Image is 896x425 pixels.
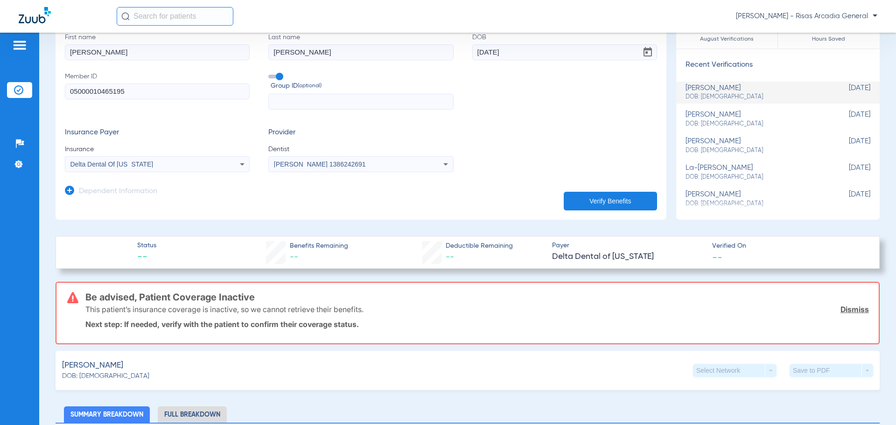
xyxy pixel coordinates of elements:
[137,251,156,264] span: --
[65,72,250,110] label: Member ID
[676,35,777,44] span: August Verifications
[712,252,722,262] span: --
[472,33,657,60] label: DOB
[686,190,824,208] div: [PERSON_NAME]
[79,187,157,196] h3: Dependent Information
[65,128,250,138] h3: Insurance Payer
[552,241,704,251] span: Payer
[67,292,78,303] img: error-icon
[552,251,704,263] span: Delta Dental of [US_STATE]
[62,360,123,371] span: [PERSON_NAME]
[268,128,453,138] h3: Provider
[268,145,453,154] span: Dentist
[65,33,250,60] label: First name
[65,84,250,99] input: Member ID
[158,406,227,423] li: Full Breakdown
[686,120,824,128] span: DOB: [DEMOGRAPHIC_DATA]
[271,81,453,91] span: Group ID
[62,371,149,381] span: DOB: [DEMOGRAPHIC_DATA]
[85,293,869,302] h3: Be advised, Patient Coverage Inactive
[65,44,250,60] input: First name
[117,7,233,26] input: Search for patients
[686,146,824,155] span: DOB: [DEMOGRAPHIC_DATA]
[472,44,657,60] input: DOBOpen calendar
[824,84,870,101] span: [DATE]
[686,164,824,181] div: la-[PERSON_NAME]
[676,61,880,70] h3: Recent Verifications
[268,44,453,60] input: Last name
[686,93,824,101] span: DOB: [DEMOGRAPHIC_DATA]
[85,305,364,314] p: This patient’s insurance coverage is inactive, so we cannot retrieve their benefits.
[446,241,513,251] span: Deductible Remaining
[778,35,880,44] span: Hours Saved
[840,305,869,314] a: Dismiss
[824,164,870,181] span: [DATE]
[736,12,877,21] span: [PERSON_NAME] - Risas Arcadia General
[564,192,657,210] button: Verify Benefits
[65,145,250,154] span: Insurance
[686,111,824,128] div: [PERSON_NAME]
[12,40,27,51] img: hamburger-icon
[298,81,322,91] small: (optional)
[824,137,870,154] span: [DATE]
[686,173,824,181] span: DOB: [DEMOGRAPHIC_DATA]
[446,253,454,261] span: --
[290,241,348,251] span: Benefits Remaining
[712,241,864,251] span: Verified On
[268,33,453,60] label: Last name
[19,7,51,23] img: Zuub Logo
[824,111,870,128] span: [DATE]
[686,84,824,101] div: [PERSON_NAME]
[638,43,657,62] button: Open calendar
[137,241,156,251] span: Status
[64,406,150,423] li: Summary Breakdown
[70,160,154,168] span: Delta Dental Of [US_STATE]
[121,12,130,21] img: Search Icon
[686,200,824,208] span: DOB: [DEMOGRAPHIC_DATA]
[824,190,870,208] span: [DATE]
[85,320,869,329] p: Next step: If needed, verify with the patient to confirm their coverage status.
[686,137,824,154] div: [PERSON_NAME]
[274,160,366,168] span: [PERSON_NAME] 1386242691
[290,253,298,261] span: --
[849,380,896,425] iframe: Chat Widget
